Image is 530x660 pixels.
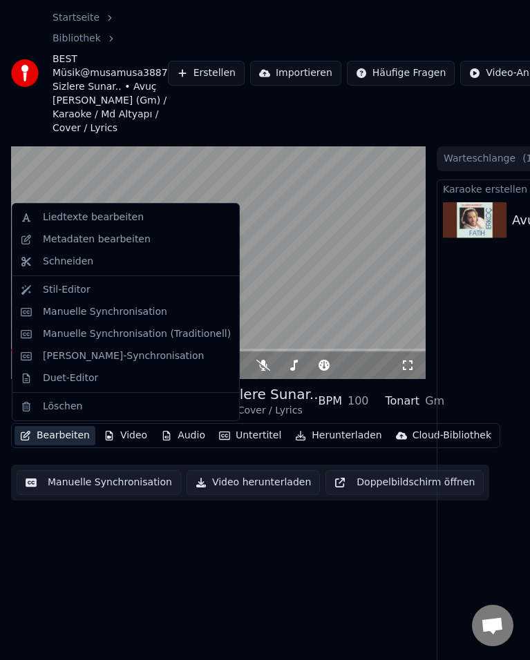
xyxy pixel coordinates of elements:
[15,426,95,445] button: Bearbeiten
[290,426,387,445] button: Herunterladen
[53,11,168,135] nav: breadcrumb
[43,211,144,224] div: Liedtexte bearbeiten
[425,393,444,409] div: Gm
[386,393,420,409] div: Tonart
[347,61,455,86] button: Häufige Fragen
[187,470,320,495] button: Video herunterladen
[214,426,287,445] button: Untertitel
[250,61,341,86] button: Importieren
[472,605,513,646] a: Chat öffnen
[43,283,91,297] div: Stil-Editor
[43,349,204,363] div: [PERSON_NAME]-Synchronisation
[43,233,151,246] div: Metadaten bearbeiten
[155,426,211,445] button: Audio
[319,393,342,409] div: BPM
[43,255,93,269] div: Schneiden
[11,59,39,87] img: youka
[53,32,101,46] a: Bibliothek
[53,52,168,135] span: BEST Müsik@musamusa3887 Sizlere Sunar.. • Avuç [PERSON_NAME] (Gm) / Karaoke / Md Altyapı / Cover ...
[11,385,319,404] div: BEST Müsik@musamusa3887 Sizlere Sunar..
[325,470,484,495] button: Doppelbildschirm öffnen
[17,470,181,495] button: Manuelle Synchronisation
[53,11,100,25] a: Startseite
[43,305,167,319] div: Manuelle Synchronisation
[43,400,82,414] div: Löschen
[413,429,491,443] div: Cloud-Bibliothek
[98,426,153,445] button: Video
[168,61,245,86] button: Erstellen
[43,327,231,341] div: Manuelle Synchronisation (Traditionell)
[11,404,319,418] div: [PERSON_NAME] (Gm) / Karaoke / Md Altyapı / Cover / Lyrics
[348,393,369,409] div: 100
[43,371,98,385] div: Duet-Editor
